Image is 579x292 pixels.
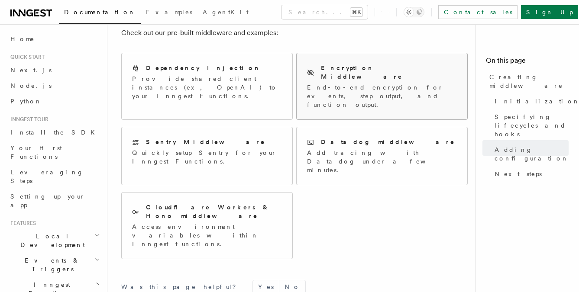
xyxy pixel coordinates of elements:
span: Documentation [64,9,136,16]
h2: Dependency Injection [146,64,261,72]
span: Your first Functions [10,144,62,160]
a: AgentKit [197,3,254,23]
h2: Encryption Middleware [321,64,457,81]
a: Sentry MiddlewareQuickly setup Sentry for your Inngest Functions. [121,127,293,185]
a: Cloudflare Workers & Hono middlewareAccess environment variables within Inngest functions. [121,192,293,259]
span: Leveraging Steps [10,169,84,184]
button: Toggle dark mode [404,7,424,17]
button: Events & Triggers [7,253,102,277]
span: Python [10,98,42,105]
h2: Cloudflare Workers & Hono middleware [146,203,282,220]
span: Adding configuration [495,145,569,163]
span: Creating middleware [489,73,569,90]
a: Your first Functions [7,140,102,164]
h2: Datadog middleware [321,138,455,146]
kbd: ⌘K [350,8,362,16]
p: Add tracing with Datadog under a few minutes. [307,148,457,174]
h4: On this page [486,55,569,69]
a: Node.js [7,78,102,93]
span: Node.js [10,82,52,89]
span: Next.js [10,67,52,74]
a: Adding configuration [491,142,569,166]
a: Specifying lifecycles and hooks [491,109,569,142]
a: Next.js [7,62,102,78]
span: Local Development [7,232,94,249]
a: Dependency InjectionProvide shared client instances (ex, OpenAI) to your Inngest Functions. [121,53,293,120]
span: Home [10,35,35,43]
a: Encryption MiddlewareEnd-to-end encryption for events, step output, and function output. [296,53,468,120]
span: Examples [146,9,192,16]
a: Datadog middlewareAdd tracing with Datadog under a few minutes. [296,127,468,185]
span: Quick start [7,54,45,61]
a: Contact sales [438,5,518,19]
a: Sign Up [521,5,578,19]
p: Access environment variables within Inngest functions. [132,222,282,248]
a: Examples [141,3,197,23]
span: Specifying lifecycles and hooks [495,112,569,138]
span: Setting up your app [10,193,85,209]
h2: Sentry Middleware [146,138,265,146]
span: Install the SDK [10,129,100,136]
span: Features [7,220,36,227]
p: End-to-end encryption for events, step output, and function output. [307,83,457,109]
a: Python [7,93,102,109]
span: AgentKit [203,9,249,16]
span: Next steps [495,170,542,178]
button: Local Development [7,228,102,253]
p: Quickly setup Sentry for your Inngest Functions. [132,148,282,166]
p: Check out our pre-built middleware and examples: [121,27,468,39]
a: Initialization [491,93,569,109]
a: Leveraging Steps [7,164,102,189]
button: Search...⌘K [281,5,368,19]
a: Documentation [59,3,141,24]
p: Was this page helpful? [121,282,242,291]
span: Events & Triggers [7,256,94,273]
span: Inngest tour [7,116,49,123]
p: Provide shared client instances (ex, OpenAI) to your Inngest Functions. [132,74,282,100]
a: Creating middleware [486,69,569,93]
a: Setting up your app [7,189,102,213]
a: Install the SDK [7,125,102,140]
a: Home [7,31,102,47]
a: Next steps [491,166,569,182]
